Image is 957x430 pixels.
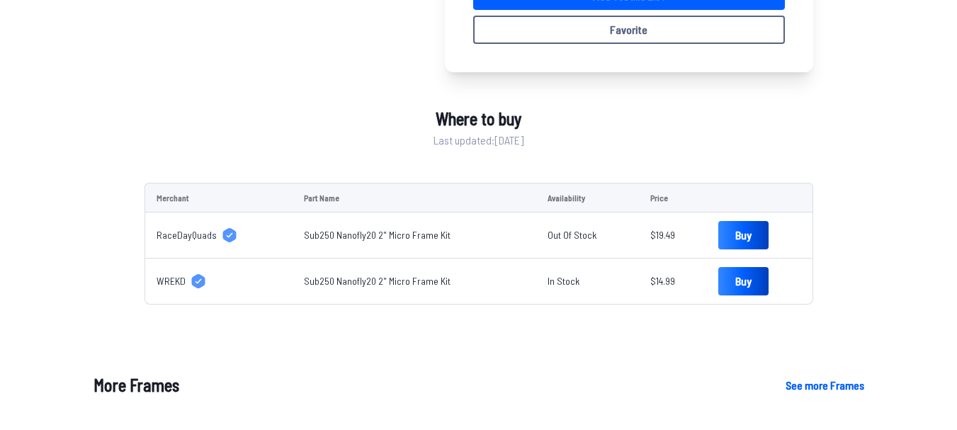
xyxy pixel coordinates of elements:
a: RaceDayQuads [157,228,282,242]
td: Part Name [293,183,536,213]
td: In Stock [536,259,639,305]
span: RaceDayQuads [157,228,217,242]
a: Buy [718,267,769,295]
td: Merchant [145,183,293,213]
h1: More Frames [94,373,763,398]
td: Price [639,183,707,213]
td: $19.49 [639,213,707,259]
span: Where to buy [436,106,521,132]
td: Availability [536,183,639,213]
a: See more Frames [786,377,864,394]
a: Sub250 Nanofly20 2" Micro Frame Kit [304,275,451,287]
span: Last updated: [DATE] [434,132,523,149]
button: Favorite [473,16,785,44]
a: WREKD [157,274,282,288]
a: Sub250 Nanofly20 2" Micro Frame Kit [304,229,451,241]
a: Buy [718,221,769,249]
span: WREKD [157,274,186,288]
td: Out Of Stock [536,213,639,259]
td: $14.99 [639,259,707,305]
